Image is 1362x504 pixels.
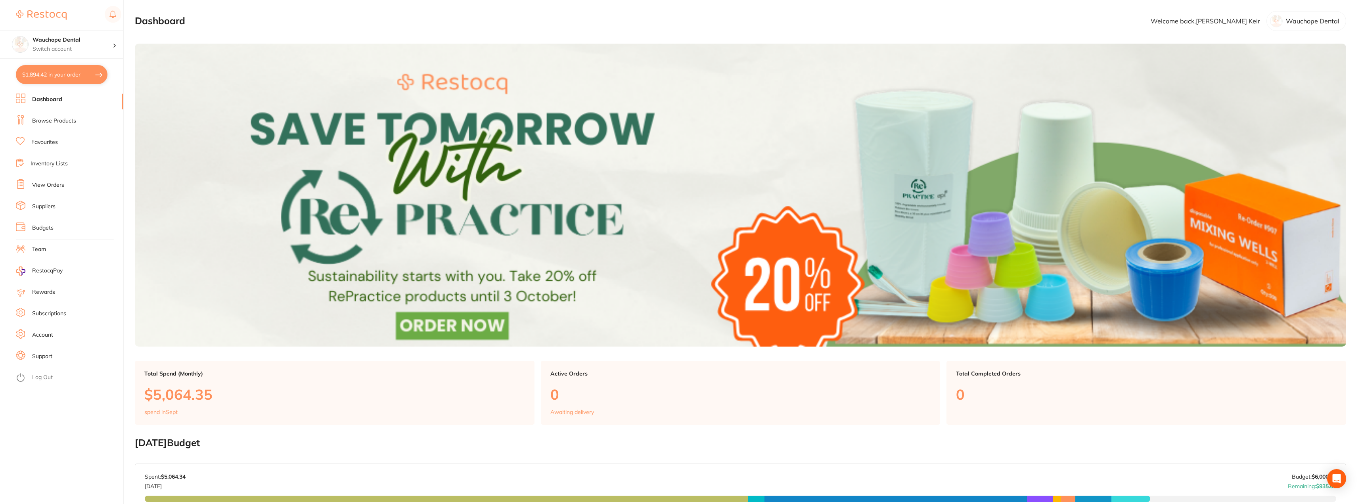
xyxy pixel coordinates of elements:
[1312,473,1336,480] strong: $6,000.00
[144,386,525,402] p: $5,064.35
[135,44,1346,347] img: Dashboard
[550,386,931,402] p: 0
[31,160,68,168] a: Inventory Lists
[144,409,178,415] p: spend in Sept
[145,480,186,489] p: [DATE]
[1316,483,1336,490] strong: $935.66
[135,361,534,425] a: Total Spend (Monthly)$5,064.35spend inSept
[31,138,58,146] a: Favourites
[32,374,53,381] a: Log Out
[1151,17,1260,25] p: Welcome back, [PERSON_NAME] Keir
[144,370,525,377] p: Total Spend (Monthly)
[32,331,53,339] a: Account
[16,10,67,20] img: Restocq Logo
[16,266,25,276] img: RestocqPay
[956,370,1337,377] p: Total Completed Orders
[12,36,28,52] img: Wauchope Dental
[16,266,63,276] a: RestocqPay
[135,437,1346,448] h2: [DATE] Budget
[550,409,594,415] p: Awaiting delivery
[1292,473,1336,480] p: Budget:
[135,15,185,27] h2: Dashboard
[1286,17,1339,25] p: Wauchope Dental
[956,386,1337,402] p: 0
[161,473,186,480] strong: $5,064.34
[33,45,113,53] p: Switch account
[550,370,931,377] p: Active Orders
[32,203,56,211] a: Suppliers
[16,6,67,24] a: Restocq Logo
[16,372,121,384] button: Log Out
[32,181,64,189] a: View Orders
[1327,469,1346,488] div: Open Intercom Messenger
[946,361,1346,425] a: Total Completed Orders0
[1288,480,1336,489] p: Remaining:
[145,473,186,480] p: Spent:
[541,361,941,425] a: Active Orders0Awaiting delivery
[16,65,107,84] button: $1,894.42 in your order
[32,353,52,360] a: Support
[32,267,63,275] span: RestocqPay
[32,245,46,253] a: Team
[32,288,55,296] a: Rewards
[33,36,113,44] h4: Wauchope Dental
[32,224,54,232] a: Budgets
[32,310,66,318] a: Subscriptions
[32,96,62,103] a: Dashboard
[32,117,76,125] a: Browse Products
